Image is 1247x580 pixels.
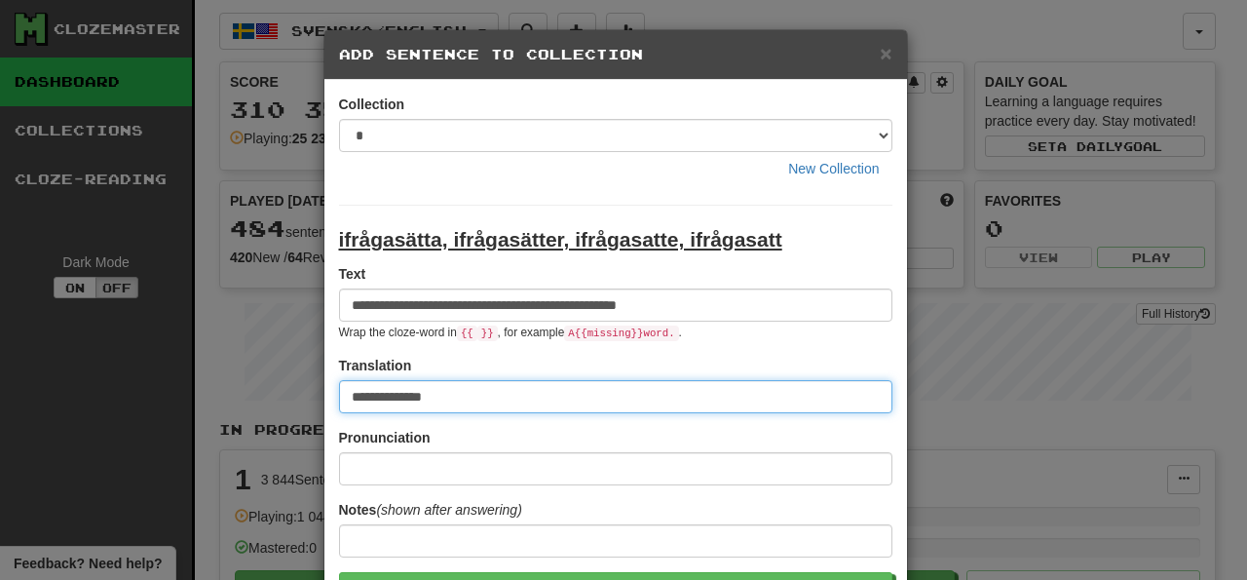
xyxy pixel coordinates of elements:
[339,326,682,339] small: Wrap the cloze-word in , for example .
[339,228,782,251] u: ifrågasätta, ifrågasätter, ifrågasatte, ifrågasatt
[339,428,431,447] label: Pronunciation
[339,45,892,64] h5: Add Sentence to Collection
[339,500,522,520] label: Notes
[339,95,405,114] label: Collection
[880,42,891,64] span: ×
[775,152,891,185] button: New Collection
[376,502,521,518] em: (shown after answering)
[457,326,477,341] code: {{
[880,43,891,63] button: Close
[339,356,412,375] label: Translation
[339,264,366,284] label: Text
[564,326,678,341] code: A {{ missing }} word.
[477,326,498,341] code: }}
